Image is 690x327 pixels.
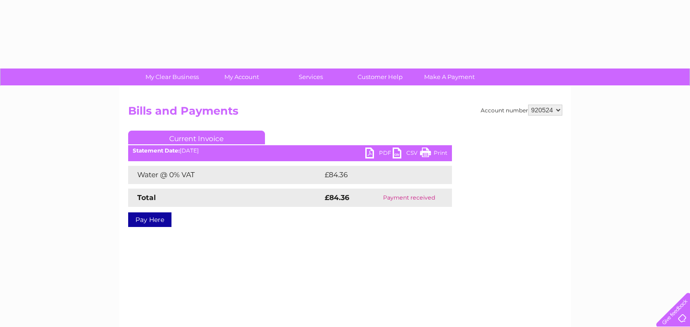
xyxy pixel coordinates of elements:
div: Account number [481,105,562,116]
h2: Bills and Payments [128,105,562,122]
b: Statement Date: [133,147,180,154]
a: Print [420,148,447,161]
td: Payment received [366,189,451,207]
strong: £84.36 [325,193,349,202]
td: £84.36 [322,166,434,184]
a: Pay Here [128,212,171,227]
a: Services [273,69,348,85]
strong: Total [137,193,156,202]
td: Water @ 0% VAT [128,166,322,184]
div: [DATE] [128,148,452,154]
a: Customer Help [342,69,418,85]
a: My Account [204,69,279,85]
a: My Clear Business [135,69,210,85]
a: Current Invoice [128,131,265,144]
a: CSV [393,148,420,161]
a: Make A Payment [412,69,487,85]
a: PDF [365,148,393,161]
